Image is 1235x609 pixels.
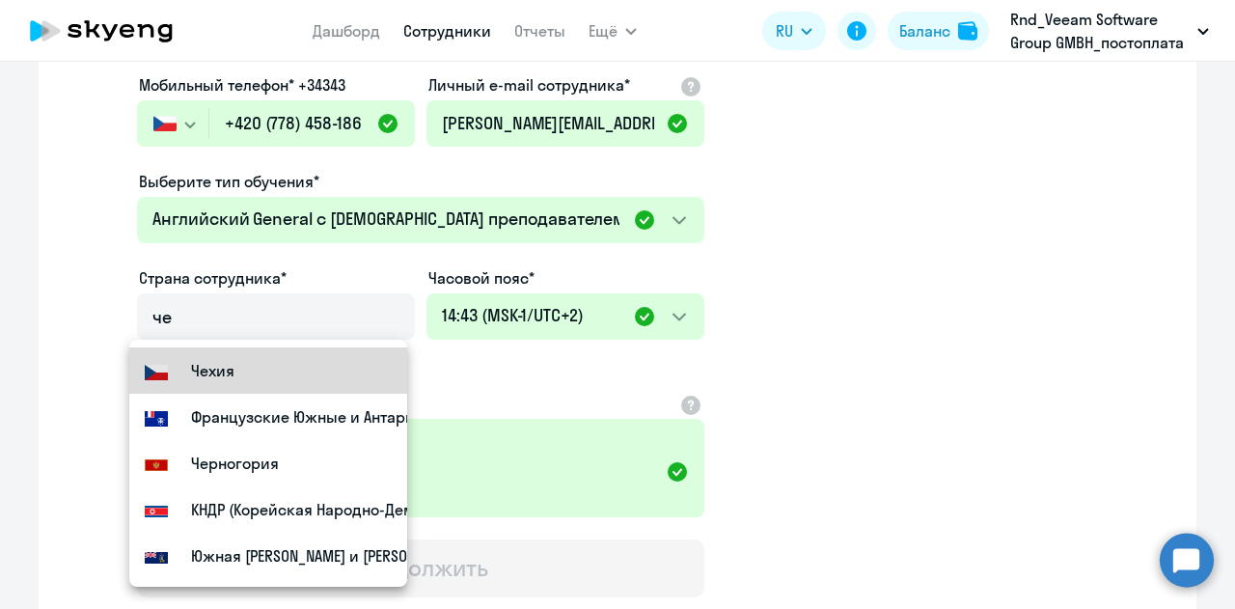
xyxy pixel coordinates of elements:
[403,21,491,41] a: Сотрудники
[191,359,234,382] small: Чехия
[514,21,565,41] a: Отчеты
[888,12,989,50] button: Балансbalance
[191,544,527,567] small: Южная Георгия и Южные Сандвичевы Острова
[762,12,826,50] button: RU
[589,19,617,42] span: Ещё
[899,19,950,42] div: Баланс
[191,498,614,521] small: КНДР (Корейская Народно-Демократическая Республика)
[153,116,177,131] img: CZ.png
[1010,8,1190,54] p: Rnd_Veeam Software Group GMBH_постоплата 2025 года, Veeam
[589,12,637,50] button: Ещё
[137,540,704,597] button: Продолжить
[191,452,279,475] small: Черногория
[313,21,380,41] a: Дашборд
[139,73,345,97] label: Мобильный телефон* +34343
[139,170,319,193] label: Выберите тип обучения*
[152,305,392,330] input: country
[428,73,630,97] label: Личный e-mail сотрудника*
[353,552,487,583] div: Продолжить
[776,19,793,42] span: RU
[139,266,287,290] label: Страна сотрудника*
[191,405,575,429] small: Французские Южные и Антарктические территории
[160,561,161,562] tspan: E
[958,21,977,41] img: balance
[1001,8,1219,54] button: Rnd_Veeam Software Group GMBH_постоплата 2025 года, Veeam
[428,266,535,290] label: Часовой пояс*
